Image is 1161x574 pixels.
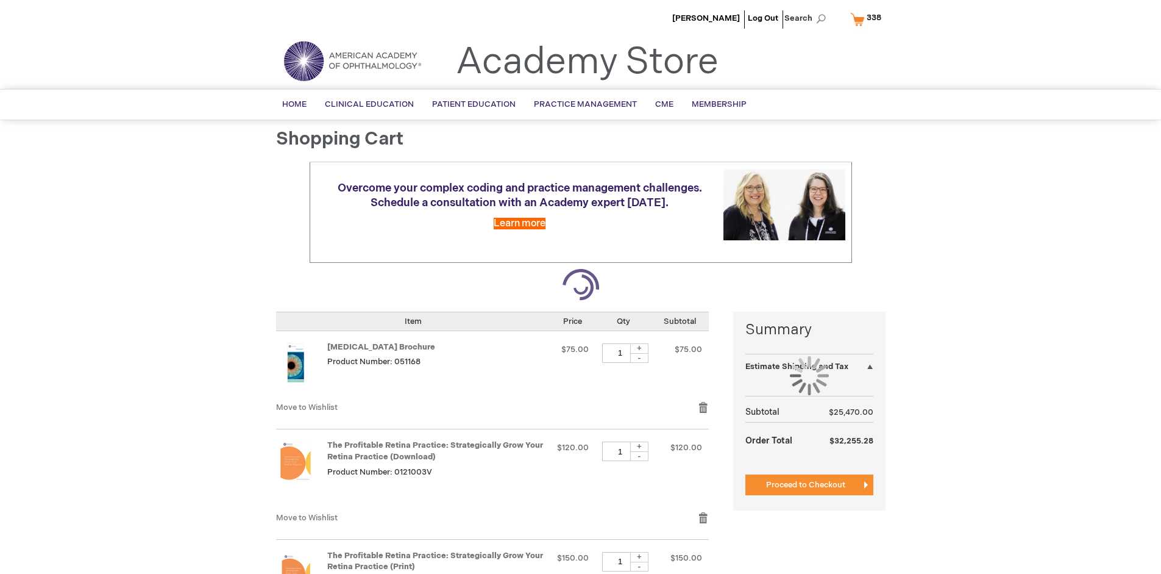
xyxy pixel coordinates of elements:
[494,218,545,229] a: Learn more
[276,343,315,382] img: Amblyopia Brochure
[557,443,589,453] span: $120.00
[848,9,889,30] a: 338
[672,13,740,23] a: [PERSON_NAME]
[602,552,639,572] input: Qty
[829,436,873,446] span: $32,255.28
[867,13,881,23] span: 338
[723,169,845,240] img: Schedule a consultation with an Academy expert today
[276,128,403,150] span: Shopping Cart
[327,467,432,477] span: Product Number: 0121003V
[432,99,516,109] span: Patient Education
[617,317,630,326] span: Qty
[664,317,696,326] span: Subtotal
[766,480,845,490] span: Proceed to Checkout
[563,317,582,326] span: Price
[327,342,435,352] a: [MEDICAL_DATA] Brochure
[327,551,543,572] a: The Profitable Retina Practice: Strategically Grow Your Retina Practice (Print)
[670,553,702,563] span: $150.00
[327,357,421,367] span: Product Number: 051168
[327,440,543,462] a: The Profitable Retina Practice: Strategically Grow Your Retina Practice (Download)
[630,451,648,461] div: -
[745,403,809,423] th: Subtotal
[557,553,589,563] span: $150.00
[276,442,315,481] img: The Profitable Retina Practice: Strategically Grow Your Retina Practice (Download)
[745,429,792,451] strong: Order Total
[655,99,673,109] span: CME
[790,356,829,395] img: Loading...
[829,407,873,417] span: $25,470.00
[630,562,648,572] div: -
[534,99,637,109] span: Practice Management
[630,353,648,363] div: -
[784,6,831,30] span: Search
[602,343,639,363] input: Qty
[692,99,747,109] span: Membership
[276,442,327,499] a: The Profitable Retina Practice: Strategically Grow Your Retina Practice (Download)
[748,13,778,23] a: Log Out
[630,343,648,354] div: +
[561,345,589,354] span: $75.00
[670,443,702,453] span: $120.00
[276,513,338,523] a: Move to Wishlist
[405,317,422,326] span: Item
[745,475,873,495] button: Proceed to Checkout
[602,442,639,461] input: Qty
[282,99,307,109] span: Home
[325,99,414,109] span: Clinical Education
[338,182,702,209] span: Overcome your complex coding and practice management challenges. Schedule a consultation with an ...
[745,320,873,340] strong: Summary
[630,442,648,452] div: +
[276,343,327,390] a: Amblyopia Brochure
[630,552,648,562] div: +
[456,40,719,84] a: Academy Store
[745,362,848,371] strong: Estimate Shipping and Tax
[675,345,702,354] span: $75.00
[276,403,338,412] a: Move to Wishlist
